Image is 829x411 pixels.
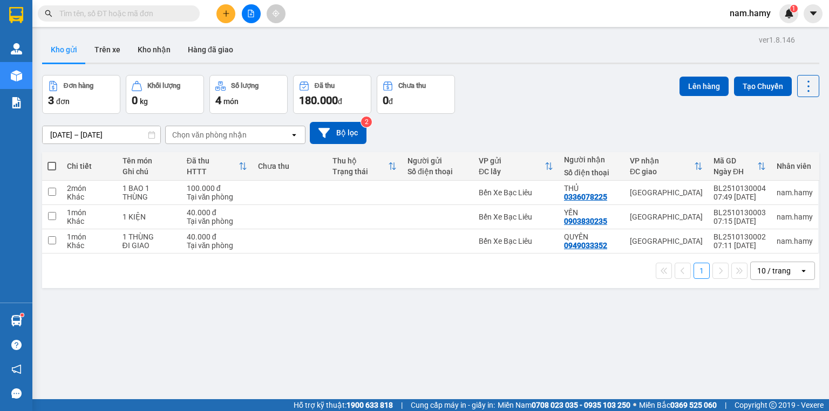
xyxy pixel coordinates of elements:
[67,193,112,201] div: Khác
[714,232,766,241] div: BL2510130002
[784,9,794,18] img: icon-new-feature
[714,156,757,165] div: Mã GD
[123,241,176,250] div: ĐI GIAO
[216,4,235,23] button: plus
[532,401,630,409] strong: 0708 023 035 - 0935 103 250
[294,399,393,411] span: Hỗ trợ kỹ thuật:
[332,167,388,176] div: Trạng thái
[670,401,717,409] strong: 0369 525 060
[123,156,176,165] div: Tên món
[759,34,795,46] div: ver 1.8.146
[714,208,766,217] div: BL2510130003
[126,75,204,114] button: Khối lượng0kg
[377,75,455,114] button: Chưa thu0đ
[187,208,247,217] div: 40.000 đ
[327,152,402,181] th: Toggle SortBy
[42,75,120,114] button: Đơn hàng3đơn
[67,217,112,225] div: Khác
[624,152,708,181] th: Toggle SortBy
[790,5,798,12] sup: 1
[407,156,468,165] div: Người gửi
[714,217,766,225] div: 07:15 [DATE]
[721,6,779,20] span: nam.hamy
[777,237,813,245] div: nam.hamy
[714,184,766,193] div: BL2510130004
[11,388,22,399] span: message
[181,152,253,181] th: Toggle SortBy
[11,97,22,108] img: solution-icon
[498,399,630,411] span: Miền Nam
[401,399,403,411] span: |
[714,167,757,176] div: Ngày ĐH
[45,10,52,17] span: search
[630,237,703,245] div: [GEOGRAPHIC_DATA]
[43,126,160,143] input: Select a date range.
[777,188,813,197] div: nam.hamy
[564,193,607,201] div: 0336078225
[11,364,22,374] span: notification
[59,8,187,19] input: Tìm tên, số ĐT hoặc mã đơn
[56,97,70,106] span: đơn
[479,156,545,165] div: VP gửi
[64,82,93,90] div: Đơn hàng
[67,232,112,241] div: 1 món
[346,401,393,409] strong: 1900 633 818
[808,9,818,18] span: caret-down
[564,232,619,241] div: QUYÊN
[777,213,813,221] div: nam.hamy
[734,77,792,96] button: Tạo Chuyến
[267,4,286,23] button: aim
[129,37,179,63] button: Kho nhận
[383,94,389,107] span: 0
[132,94,138,107] span: 0
[231,82,259,90] div: Số lượng
[123,167,176,176] div: Ghi chú
[187,156,239,165] div: Đã thu
[48,94,54,107] span: 3
[564,217,607,225] div: 0903830235
[215,94,221,107] span: 4
[272,10,280,17] span: aim
[209,75,288,114] button: Số lượng4món
[398,82,426,90] div: Chưa thu
[479,188,553,197] div: Bến Xe Bạc Liêu
[172,129,247,140] div: Chọn văn phòng nhận
[564,155,619,164] div: Người nhận
[338,97,342,106] span: đ
[639,399,717,411] span: Miền Bắc
[479,213,553,221] div: Bến Xe Bạc Liêu
[630,213,703,221] div: [GEOGRAPHIC_DATA]
[799,266,808,275] svg: open
[679,77,729,96] button: Lên hàng
[123,232,176,241] div: 1 THÙNG
[67,184,112,193] div: 2 món
[804,4,823,23] button: caret-down
[708,152,771,181] th: Toggle SortBy
[187,241,247,250] div: Tại văn phòng
[11,43,22,54] img: warehouse-icon
[479,237,553,245] div: Bến Xe Bạc Liêu
[247,10,255,17] span: file-add
[315,82,335,90] div: Đã thu
[86,37,129,63] button: Trên xe
[222,10,230,17] span: plus
[411,399,495,411] span: Cung cấp máy in - giấy in:
[299,94,338,107] span: 180.000
[11,70,22,81] img: warehouse-icon
[714,193,766,201] div: 07:49 [DATE]
[769,401,777,409] span: copyright
[407,167,468,176] div: Số điện thoại
[123,184,176,201] div: 1 BAO 1 THÙNG
[694,263,710,279] button: 1
[11,340,22,350] span: question-circle
[332,156,388,165] div: Thu hộ
[140,97,148,106] span: kg
[123,213,176,221] div: 1 KIỆN
[42,37,86,63] button: Kho gửi
[310,122,366,144] button: Bộ lọc
[147,82,180,90] div: Khối lượng
[633,403,636,407] span: ⚪️
[361,117,372,127] sup: 2
[9,7,23,23] img: logo-vxr
[630,156,694,165] div: VP nhận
